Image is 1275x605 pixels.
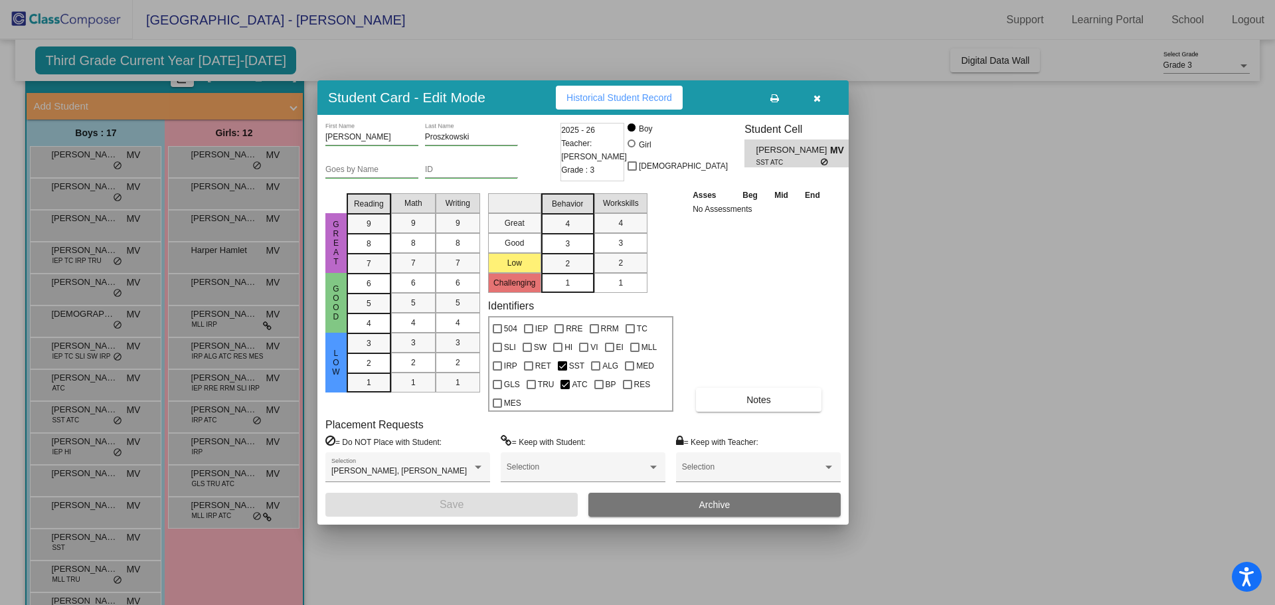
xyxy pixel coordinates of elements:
div: Boy [638,123,653,135]
span: 2025 - 26 [561,124,595,137]
span: 6 [456,277,460,289]
span: TRU [538,377,554,392]
span: SW [534,339,547,355]
th: Beg [734,188,766,203]
span: 4 [411,317,416,329]
span: 4 [367,317,371,329]
span: 7 [367,258,371,270]
span: 4 [565,218,570,230]
span: [DEMOGRAPHIC_DATA] [639,158,728,174]
th: Mid [766,188,796,203]
span: 2 [456,357,460,369]
span: 8 [411,237,416,249]
span: MES [504,395,521,411]
span: 4 [456,317,460,329]
span: IRP [504,358,517,374]
span: 504 [504,321,517,337]
span: 2 [367,357,371,369]
label: = Keep with Teacher: [676,435,758,448]
th: End [796,188,828,203]
label: Placement Requests [325,418,424,431]
span: MED [636,358,654,374]
button: Historical Student Record [556,86,683,110]
span: RRM [601,321,619,337]
span: 3 [456,337,460,349]
span: 6 [367,278,371,290]
span: Great [330,220,342,266]
span: 1 [367,377,371,389]
span: 4 [618,217,623,229]
span: 2 [565,258,570,270]
span: Teacher: [PERSON_NAME] [561,137,627,163]
span: 1 [456,377,460,389]
span: Save [440,499,464,510]
span: SST ATC [756,157,821,167]
span: 7 [456,257,460,269]
h3: Student Card - Edit Mode [328,89,485,106]
span: Writing [446,197,470,209]
span: 3 [411,337,416,349]
span: 5 [456,297,460,309]
span: Workskills [603,197,639,209]
span: 6 [411,277,416,289]
th: Asses [689,188,734,203]
button: Save [325,493,578,517]
span: SLI [504,339,516,355]
span: 9 [456,217,460,229]
button: Notes [696,388,821,412]
label: = Keep with Student: [501,435,586,448]
span: 1 [618,277,623,289]
span: Archive [699,499,730,510]
span: MV [830,143,849,157]
span: HI [564,339,572,355]
span: RES [634,377,651,392]
label: = Do NOT Place with Student: [325,435,442,448]
span: 5 [367,298,371,309]
span: Reading [354,198,384,210]
span: Historical Student Record [566,92,672,103]
span: Behavior [552,198,583,210]
h3: Student Cell [744,123,860,135]
span: BP [606,377,616,392]
input: goes by name [325,165,418,175]
span: 3 [367,337,371,349]
span: 1 [565,277,570,289]
span: RET [535,358,551,374]
span: [PERSON_NAME] [756,143,830,157]
span: RRE [566,321,582,337]
span: 2 [411,357,416,369]
span: 2 [618,257,623,269]
span: IEP [535,321,548,337]
span: 3 [618,237,623,249]
span: EI [616,339,624,355]
span: [PERSON_NAME], [PERSON_NAME] [331,466,467,475]
span: GLS [504,377,520,392]
span: ATC [572,377,587,392]
button: Archive [588,493,841,517]
span: 9 [367,218,371,230]
span: 3 [565,238,570,250]
span: 9 [411,217,416,229]
span: VI [590,339,598,355]
span: Math [404,197,422,209]
span: 8 [367,238,371,250]
span: SST [569,358,584,374]
span: MLL [641,339,657,355]
div: Girl [638,139,651,151]
span: 8 [456,237,460,249]
span: 7 [411,257,416,269]
span: Good [330,284,342,321]
span: 1 [411,377,416,389]
span: Low [330,349,342,377]
td: No Assessments [689,203,829,216]
span: Grade : 3 [561,163,594,177]
span: TC [637,321,647,337]
span: ALG [602,358,618,374]
span: 5 [411,297,416,309]
span: Notes [746,394,771,405]
label: Identifiers [488,300,534,312]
